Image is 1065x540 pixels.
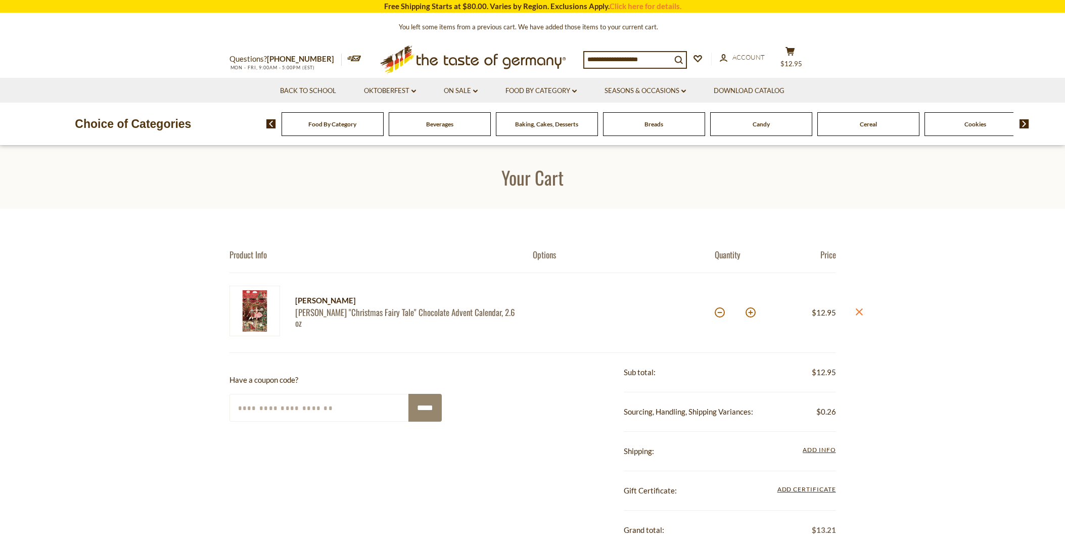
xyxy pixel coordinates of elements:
a: Cookies [964,120,986,128]
a: Account [720,52,765,63]
span: $12.95 [780,60,802,68]
span: MON - FRI, 9:00AM - 5:00PM (EST) [229,65,315,70]
a: Cereal [860,120,877,128]
span: Gift Certificate: [624,486,677,495]
div: Product Info [229,249,533,260]
img: previous arrow [266,119,276,128]
span: $0.26 [816,406,836,418]
a: [PHONE_NUMBER] [267,54,334,63]
div: Price [775,249,836,260]
p: Questions? [229,53,342,66]
a: Food By Category [505,85,577,97]
button: $12.95 [775,47,806,72]
span: Sub total: [624,368,656,377]
a: On Sale [444,85,478,97]
a: Beverages [426,120,453,128]
span: Account [732,53,765,61]
span: Shipping: [624,446,654,456]
a: Oktoberfest [364,85,416,97]
a: Candy [753,120,770,128]
div: [PERSON_NAME] [295,294,515,307]
div: Quantity [715,249,775,260]
p: Have a coupon code? [229,374,442,386]
span: Add Certificate [777,484,836,496]
a: Download Catalog [714,85,784,97]
a: Breads [644,120,663,128]
span: $12.95 [812,366,836,379]
span: Sourcing, Handling, Shipping Variances: [624,407,753,416]
a: Click here for details. [610,2,681,11]
span: Add Info [803,446,836,454]
a: Baking, Cakes, Desserts [515,120,578,128]
span: Grand total: [624,525,664,534]
span: $13.21 [812,524,836,536]
a: Food By Category [308,120,356,128]
a: [PERSON_NAME] "Christmas Fairy Tale" Chocolate Advent Calendar, 2.6 oz [295,307,515,329]
a: Seasons & Occasions [605,85,686,97]
a: Back to School [280,85,336,97]
img: next arrow [1020,119,1029,128]
div: Options [533,249,715,260]
img: Heidel Christmas Fairy Tale Chocolate Advent Calendar [229,286,280,336]
h1: Your Cart [31,166,1034,189]
span: $12.95 [812,308,836,317]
